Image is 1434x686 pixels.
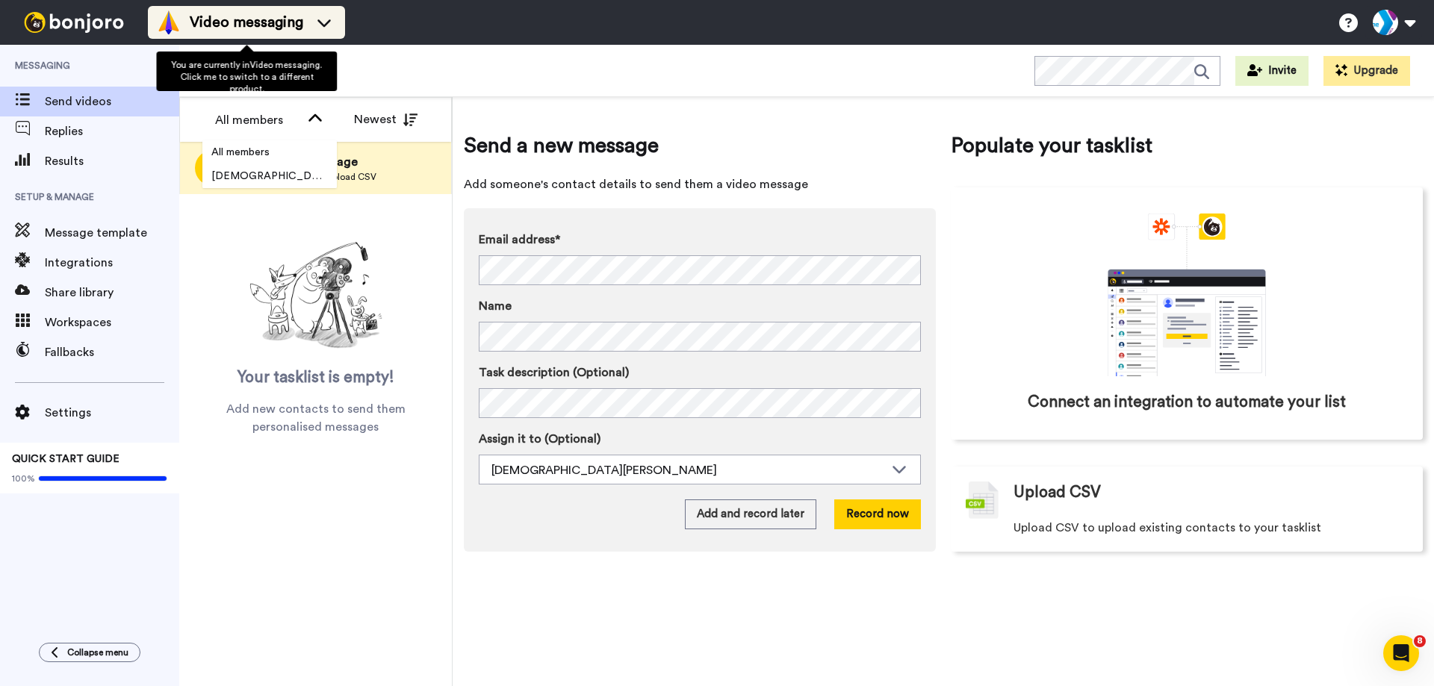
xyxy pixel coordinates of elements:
[202,400,429,436] span: Add new contacts to send them personalised messages
[45,284,179,302] span: Share library
[1028,391,1346,414] span: Connect an integration to automate your list
[45,343,179,361] span: Fallbacks
[1014,519,1321,537] span: Upload CSV to upload existing contacts to your tasklist
[238,367,394,389] span: Your tasklist is empty!
[45,314,179,331] span: Workspaces
[45,152,179,170] span: Results
[12,454,119,464] span: QUICK START GUIDE
[39,643,140,662] button: Collapse menu
[479,430,921,448] label: Assign it to (Optional)
[1414,635,1426,647] span: 8
[1014,481,1101,504] span: Upload CSV
[685,499,816,529] button: Add and record later
[67,646,128,658] span: Collapse menu
[1323,56,1410,86] button: Upgrade
[491,461,884,479] div: [DEMOGRAPHIC_DATA][PERSON_NAME]
[343,105,429,134] button: Newest
[202,145,279,160] span: All members
[1235,56,1309,86] button: Invite
[157,10,181,34] img: vm-color.svg
[18,12,130,33] img: bj-logo-header-white.svg
[202,169,337,184] span: [DEMOGRAPHIC_DATA][PERSON_NAME]
[1075,213,1299,376] div: animation
[45,404,179,422] span: Settings
[215,111,300,129] div: All members
[834,499,921,529] button: Record now
[45,224,179,242] span: Message template
[45,254,179,272] span: Integrations
[464,175,936,193] span: Add someone's contact details to send them a video message
[171,60,322,93] span: You are currently in Video messaging . Click me to switch to a different product.
[190,12,303,33] span: Video messaging
[45,122,179,140] span: Replies
[12,473,35,484] span: 100%
[479,231,921,249] label: Email address*
[479,297,512,315] span: Name
[45,93,179,110] span: Send videos
[1383,635,1419,671] iframe: Intercom live chat
[951,131,1423,160] span: Populate your tasklist
[241,236,391,355] img: ready-set-action.png
[464,131,936,160] span: Send a new message
[966,481,999,519] img: csv-grey.png
[479,364,921,381] label: Task description (Optional)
